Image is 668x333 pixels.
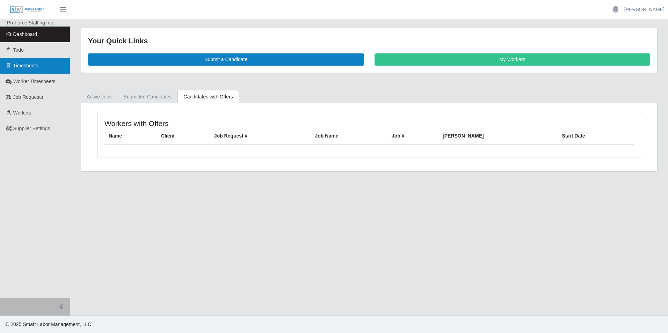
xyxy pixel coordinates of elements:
[13,31,37,37] span: Dashboard
[104,128,157,144] th: Name
[88,53,364,66] a: Submit a Candidate
[311,128,387,144] th: Job Name
[13,47,24,53] span: Todo
[6,321,91,327] span: © 2025 Smart Labor Management, LLC
[13,94,43,100] span: Job Requests
[624,6,665,13] a: [PERSON_NAME]
[81,90,118,104] a: Active Jobs
[118,90,178,104] a: Submitted Candidates
[10,6,45,14] img: SLM Logo
[7,20,54,25] span: ProForce Staffing Inc.
[13,63,38,68] span: Timesheets
[104,119,319,128] h4: Workers with Offers
[177,90,239,104] a: Candidates with Offers
[157,128,210,144] th: Client
[13,126,50,131] span: Supplier Settings
[88,35,650,46] div: Your Quick Links
[375,53,651,66] a: My Workers
[387,128,438,144] th: Job #
[13,110,31,116] span: Workers
[438,128,558,144] th: [PERSON_NAME]
[210,128,311,144] th: Job Request #
[13,79,55,84] span: Worker Timesheets
[558,128,634,144] th: Start Date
